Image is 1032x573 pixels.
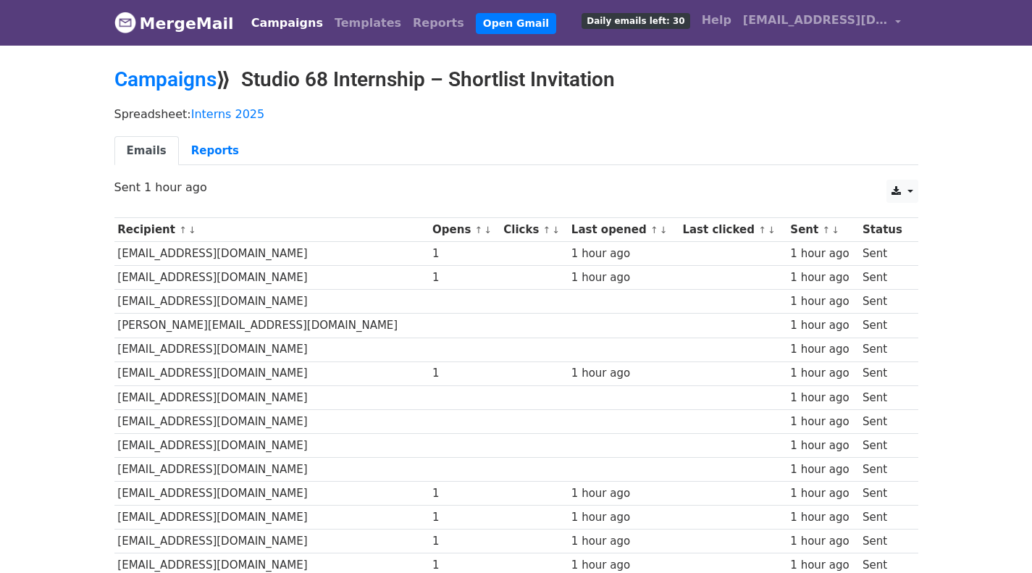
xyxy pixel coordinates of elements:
a: ↑ [822,225,830,235]
iframe: Chat Widget [960,503,1032,573]
a: ↑ [758,225,766,235]
div: 1 hour ago [571,246,676,262]
a: ↑ [543,225,551,235]
div: 1 hour ago [571,509,676,526]
th: Last clicked [679,218,787,242]
td: [EMAIL_ADDRESS][DOMAIN_NAME] [114,266,429,290]
div: 1 hour ago [790,533,855,550]
a: ↑ [475,225,483,235]
th: Opens [429,218,500,242]
td: Sent [859,482,910,506]
a: Open Gmail [476,13,556,34]
td: Sent [859,361,910,385]
td: Sent [859,409,910,433]
td: Sent [859,506,910,530]
h2: ⟫ Studio 68 Internship – Shortlist Invitation [114,67,918,92]
span: [EMAIL_ADDRESS][DOMAIN_NAME] [743,12,888,29]
td: [EMAIL_ADDRESS][DOMAIN_NAME] [114,433,429,457]
a: Reports [407,9,470,38]
a: Reports [179,136,251,166]
a: Help [696,6,737,35]
div: 1 hour ago [790,317,855,334]
td: Sent [859,385,910,409]
td: [EMAIL_ADDRESS][DOMAIN_NAME] [114,385,429,409]
div: 1 hour ago [790,509,855,526]
td: [EMAIL_ADDRESS][DOMAIN_NAME] [114,482,429,506]
div: 1 [432,509,497,526]
th: Last opened [568,218,679,242]
img: MergeMail logo [114,12,136,33]
div: 1 hour ago [790,438,855,454]
td: Sent [859,242,910,266]
td: [PERSON_NAME][EMAIL_ADDRESS][DOMAIN_NAME] [114,314,429,338]
p: Sent 1 hour ago [114,180,918,195]
td: Sent [859,338,910,361]
td: [EMAIL_ADDRESS][DOMAIN_NAME] [114,338,429,361]
td: Sent [859,266,910,290]
div: 1 hour ago [790,365,855,382]
th: Clicks [500,218,568,242]
a: Templates [329,9,407,38]
td: [EMAIL_ADDRESS][DOMAIN_NAME] [114,530,429,553]
td: [EMAIL_ADDRESS][DOMAIN_NAME] [114,506,429,530]
td: Sent [859,458,910,482]
div: 1 hour ago [790,269,855,286]
div: 1 [432,365,497,382]
a: Interns 2025 [191,107,265,121]
a: ↓ [768,225,776,235]
div: 1 hour ago [790,485,855,502]
div: 1 hour ago [790,293,855,310]
div: 1 hour ago [571,533,676,550]
div: 1 hour ago [571,269,676,286]
td: Sent [859,290,910,314]
td: [EMAIL_ADDRESS][DOMAIN_NAME] [114,361,429,385]
td: Sent [859,433,910,457]
a: Campaigns [114,67,217,91]
span: Daily emails left: 30 [582,13,689,29]
th: Recipient [114,218,429,242]
div: 1 hour ago [571,365,676,382]
a: ↓ [552,225,560,235]
a: MergeMail [114,8,234,38]
a: ↓ [484,225,492,235]
a: ↑ [179,225,187,235]
div: 1 [432,246,497,262]
div: 1 hour ago [790,390,855,406]
a: [EMAIL_ADDRESS][DOMAIN_NAME] [737,6,907,40]
th: Sent [787,218,860,242]
a: ↓ [660,225,668,235]
div: 1 [432,485,497,502]
p: Spreadsheet: [114,106,918,122]
div: 1 hour ago [790,461,855,478]
div: 1 [432,269,497,286]
a: Emails [114,136,179,166]
td: Sent [859,530,910,553]
td: [EMAIL_ADDRESS][DOMAIN_NAME] [114,242,429,266]
div: 1 [432,533,497,550]
a: Daily emails left: 30 [576,6,695,35]
div: 1 hour ago [790,341,855,358]
td: [EMAIL_ADDRESS][DOMAIN_NAME] [114,290,429,314]
a: ↑ [650,225,658,235]
th: Status [859,218,910,242]
div: 1 hour ago [790,414,855,430]
td: [EMAIL_ADDRESS][DOMAIN_NAME] [114,409,429,433]
a: Campaigns [246,9,329,38]
a: ↓ [831,225,839,235]
a: ↓ [188,225,196,235]
div: 1 hour ago [571,485,676,502]
td: [EMAIL_ADDRESS][DOMAIN_NAME] [114,458,429,482]
div: 1 hour ago [790,246,855,262]
td: Sent [859,314,910,338]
